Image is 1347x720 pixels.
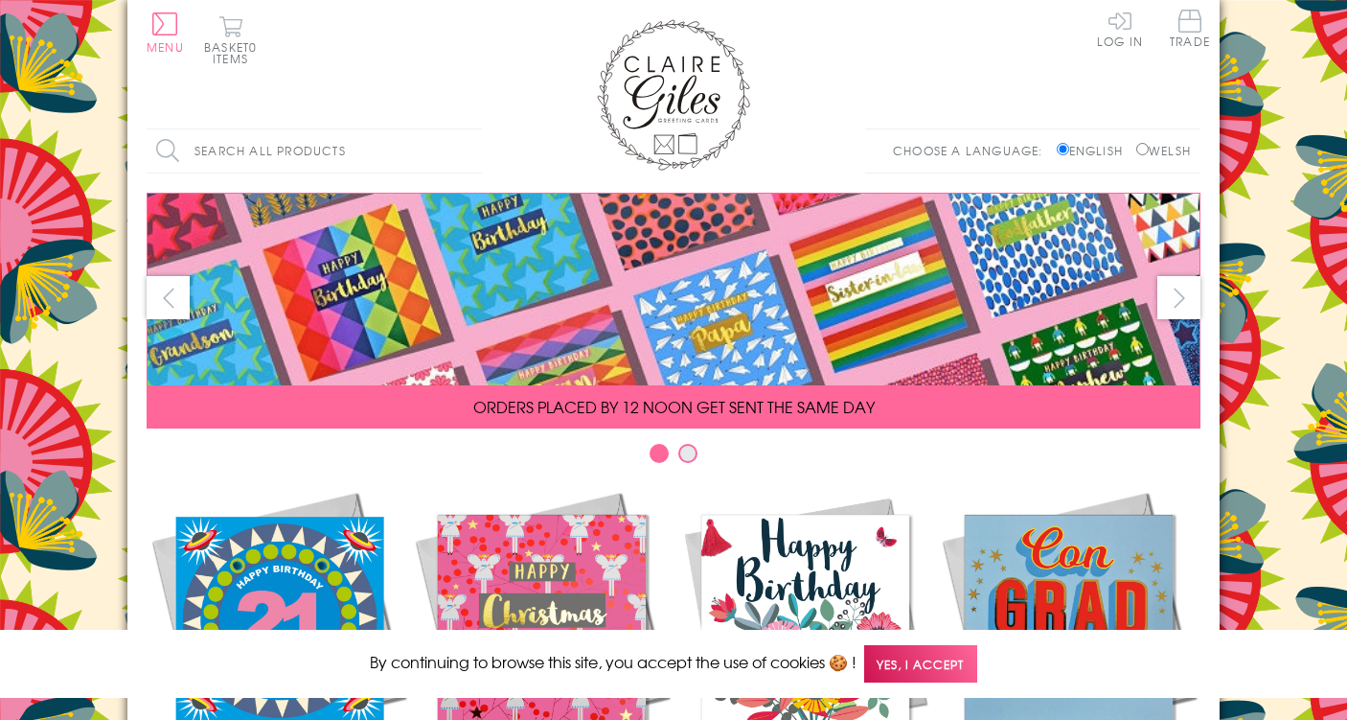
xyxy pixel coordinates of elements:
span: Yes, I accept [864,645,977,683]
label: Welsh [1136,142,1191,159]
a: Trade [1170,10,1210,51]
input: Search [463,129,482,173]
img: Claire Giles Greetings Cards [597,19,750,171]
button: Carousel Page 2 [678,444,697,463]
button: Carousel Page 1 (Current Slide) [650,444,669,463]
button: Basket0 items [204,15,257,64]
input: Welsh [1136,143,1149,155]
input: English [1057,143,1069,155]
button: prev [147,276,190,319]
span: Trade [1170,10,1210,47]
div: Carousel Pagination [147,443,1200,473]
p: Choose a language: [893,142,1053,159]
span: 0 items [213,38,257,67]
a: Log In [1097,10,1143,47]
button: next [1157,276,1200,319]
input: Search all products [147,129,482,173]
label: English [1057,142,1132,159]
span: Menu [147,38,184,56]
button: Menu [147,12,184,53]
span: ORDERS PLACED BY 12 NOON GET SENT THE SAME DAY [473,395,875,418]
